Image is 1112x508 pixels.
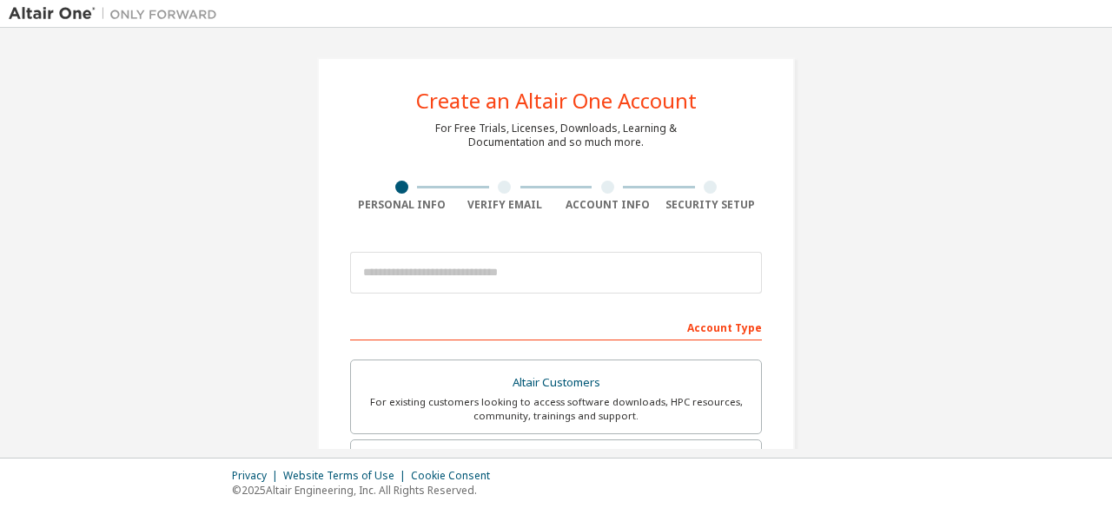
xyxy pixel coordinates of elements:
div: Privacy [232,469,283,483]
div: Altair Customers [361,371,751,395]
div: Security Setup [659,198,763,212]
div: Account Type [350,313,762,340]
div: For Free Trials, Licenses, Downloads, Learning & Documentation and so much more. [435,122,677,149]
div: Create an Altair One Account [416,90,697,111]
div: Verify Email [453,198,557,212]
p: © 2025 Altair Engineering, Inc. All Rights Reserved. [232,483,500,498]
img: Altair One [9,5,226,23]
div: Cookie Consent [411,469,500,483]
div: Website Terms of Use [283,469,411,483]
div: For existing customers looking to access software downloads, HPC resources, community, trainings ... [361,395,751,423]
div: Personal Info [350,198,453,212]
div: Account Info [556,198,659,212]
